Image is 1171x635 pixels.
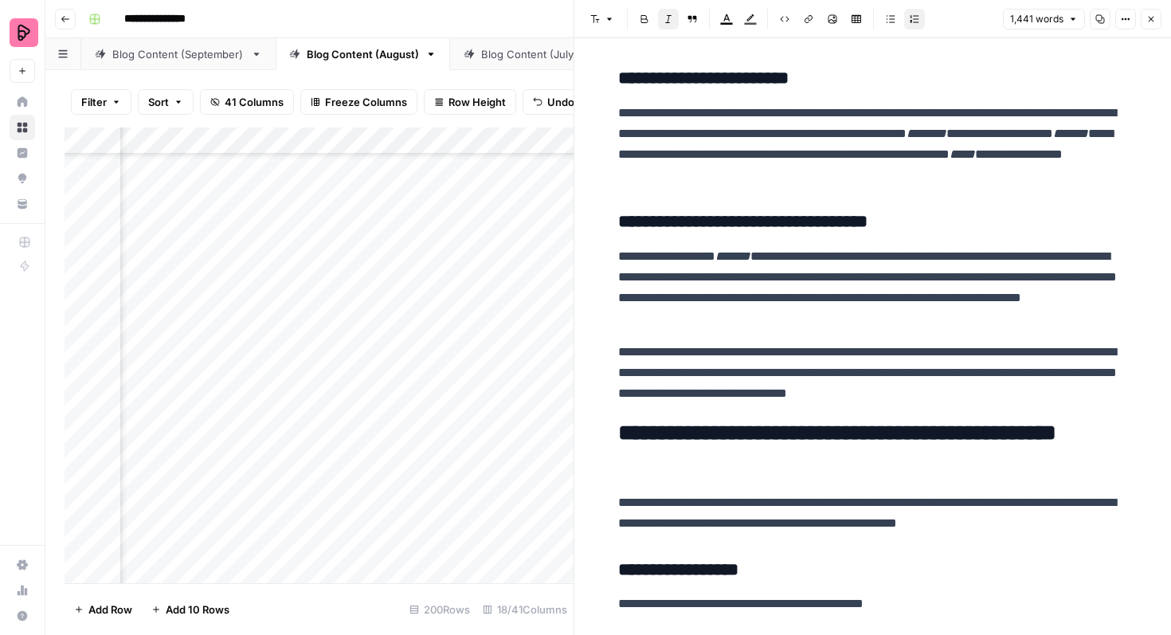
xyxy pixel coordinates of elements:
[276,38,450,70] a: Blog Content (August)
[81,38,276,70] a: Blog Content (September)
[200,89,294,115] button: 41 Columns
[166,602,229,617] span: Add 10 Rows
[88,602,132,617] span: Add Row
[403,597,476,622] div: 200 Rows
[10,13,35,53] button: Workspace: Preply
[476,597,574,622] div: 18/41 Columns
[10,115,35,140] a: Browse
[142,597,239,622] button: Add 10 Rows
[81,94,107,110] span: Filter
[481,46,579,62] div: Blog Content (July)
[10,140,35,166] a: Insights
[10,603,35,629] button: Help + Support
[448,94,506,110] span: Row Height
[10,552,35,578] a: Settings
[547,94,574,110] span: Undo
[138,89,194,115] button: Sort
[10,191,35,217] a: Your Data
[523,89,585,115] button: Undo
[148,94,169,110] span: Sort
[65,597,142,622] button: Add Row
[225,94,284,110] span: 41 Columns
[10,166,35,191] a: Opportunities
[1003,9,1085,29] button: 1,441 words
[112,46,245,62] div: Blog Content (September)
[71,89,131,115] button: Filter
[1010,12,1063,26] span: 1,441 words
[424,89,516,115] button: Row Height
[300,89,417,115] button: Freeze Columns
[10,18,38,47] img: Preply Logo
[10,578,35,603] a: Usage
[307,46,419,62] div: Blog Content (August)
[325,94,407,110] span: Freeze Columns
[10,89,35,115] a: Home
[450,38,610,70] a: Blog Content (July)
